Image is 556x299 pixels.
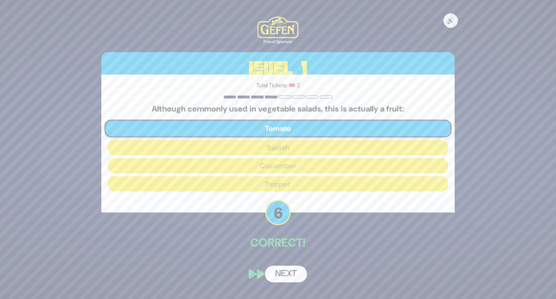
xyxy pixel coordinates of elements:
[108,81,448,90] p: Total Tickets: 🎟️ 2
[101,52,455,85] h3: Level 1
[108,140,448,155] button: Radish
[108,158,448,173] button: Cucumber
[257,17,298,38] img: Kedem
[108,104,448,114] h5: Although commonly used in vegetable salads, this is actually a fruit:
[257,38,298,45] div: Proud Sponsor
[101,234,455,251] p: Correct!
[265,200,291,225] p: 6
[443,13,458,28] button: 🔊
[265,266,307,282] button: Next
[105,119,452,137] button: Tomato
[108,176,448,191] button: Pepper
